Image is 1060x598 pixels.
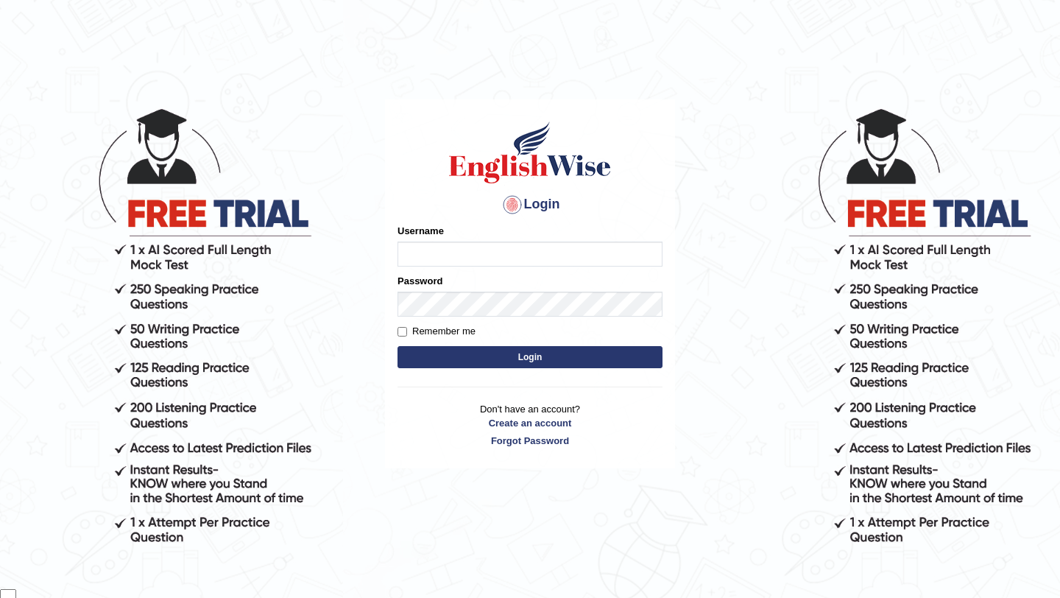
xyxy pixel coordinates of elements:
[397,274,442,288] label: Password
[397,327,407,337] input: Remember me
[397,193,662,217] h4: Login
[397,224,444,238] label: Username
[446,119,614,186] img: Logo of English Wise sign in for intelligent practice with AI
[397,416,662,430] a: Create an account
[397,434,662,448] a: Forgot Password
[397,402,662,448] p: Don't have an account?
[397,346,662,368] button: Login
[397,324,476,339] label: Remember me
